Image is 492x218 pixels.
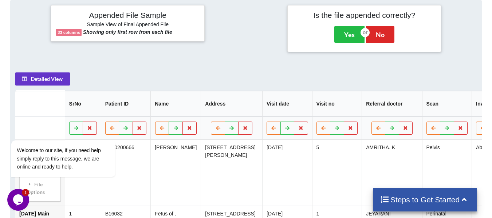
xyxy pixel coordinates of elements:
th: Visit no [312,91,362,116]
h4: Appended File Sample [56,11,199,21]
iframe: chat widget [7,75,138,185]
h4: Is the file appended correctly? [293,11,436,20]
th: Visit date [262,91,312,116]
iframe: chat widget [7,189,31,211]
h6: Sample View of Final Appended File [56,21,199,29]
th: Scan [422,91,472,116]
th: Name [150,91,201,116]
button: No [366,26,394,43]
button: Detailed View [15,72,70,86]
td: Pelvis [422,140,472,206]
td: [STREET_ADDRESS][PERSON_NAME] [201,140,262,206]
th: Referral doctor [362,91,422,116]
b: 33 columns [58,30,80,35]
b: Showing only first row from each file [83,29,172,35]
div: File Options [21,177,59,199]
h4: Steps to Get Started [380,195,470,204]
td: 5 [312,140,362,206]
td: [DATE] [262,140,312,206]
button: Yes [334,26,365,43]
th: Address [201,91,262,116]
td: AMRITHA. K [362,140,422,206]
td: [PERSON_NAME] [150,140,201,206]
